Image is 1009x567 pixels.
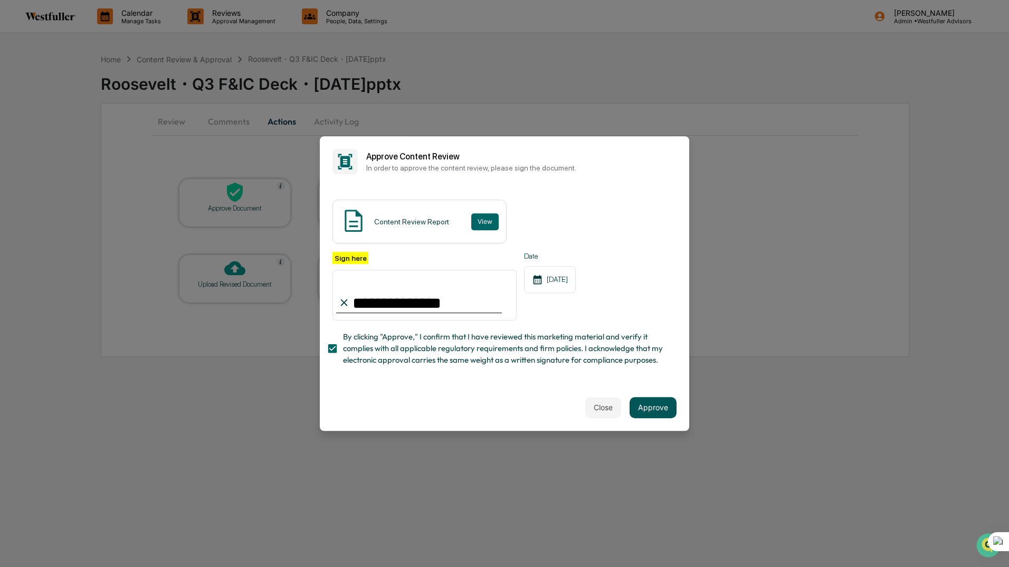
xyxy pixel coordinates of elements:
div: We're available if you need us! [36,91,134,100]
iframe: Open customer support [975,532,1004,561]
a: 🖐️Preclearance [6,129,72,148]
div: Content Review Report [374,218,449,226]
label: Date [524,252,576,260]
label: Sign here [332,252,368,264]
a: Powered byPylon [74,178,128,187]
p: In order to approve the content review, please sign the document. [366,164,677,172]
a: 🗄️Attestations [72,129,135,148]
a: 🔎Data Lookup [6,149,71,168]
p: How can we help? [11,22,192,39]
div: [DATE] [524,266,576,293]
img: 1746055101610-c473b297-6a78-478c-a979-82029cc54cd1 [11,81,30,100]
div: 🗄️ [77,134,85,143]
span: Data Lookup [21,153,66,164]
button: Close [585,397,621,418]
div: 🔎 [11,154,19,163]
h2: Approve Content Review [366,152,677,162]
input: Clear [27,48,174,59]
button: Approve [630,397,677,418]
span: Preclearance [21,133,68,144]
span: By clicking "Approve," I confirm that I have reviewed this marketing material and verify it compl... [343,331,668,366]
div: Start new chat [36,81,173,91]
div: 🖐️ [11,134,19,143]
button: Start new chat [179,84,192,97]
span: Pylon [105,179,128,187]
span: Attestations [87,133,131,144]
img: Document Icon [340,207,367,234]
button: View [471,213,499,230]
